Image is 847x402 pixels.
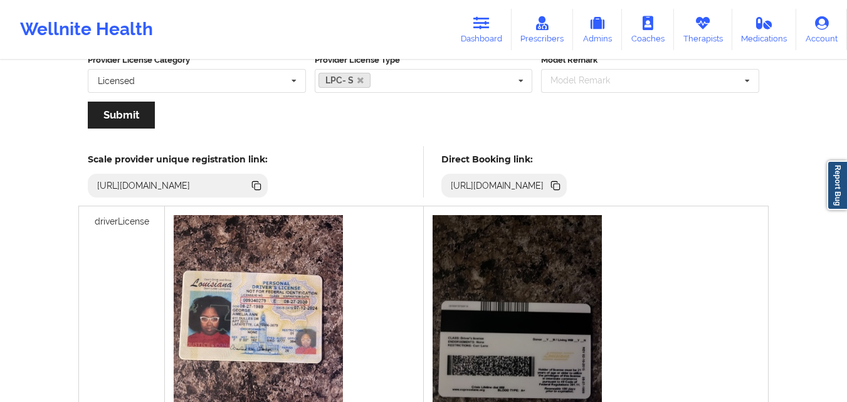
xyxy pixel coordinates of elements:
a: Prescribers [512,9,574,50]
label: Provider License Type [315,54,533,66]
a: LPC- S [318,73,371,88]
a: Medications [732,9,797,50]
button: Submit [88,102,155,129]
h5: Scale provider unique registration link: [88,154,268,165]
a: Therapists [674,9,732,50]
a: Report Bug [827,161,847,210]
a: Coaches [622,9,674,50]
h5: Direct Booking link: [441,154,567,165]
a: Account [796,9,847,50]
label: Provider License Category [88,54,306,66]
div: Licensed [98,77,135,85]
a: Admins [573,9,622,50]
div: Model Remark [547,73,628,88]
a: Dashboard [451,9,512,50]
div: [URL][DOMAIN_NAME] [446,179,549,192]
div: [URL][DOMAIN_NAME] [92,179,196,192]
label: Model Remark [541,54,759,66]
